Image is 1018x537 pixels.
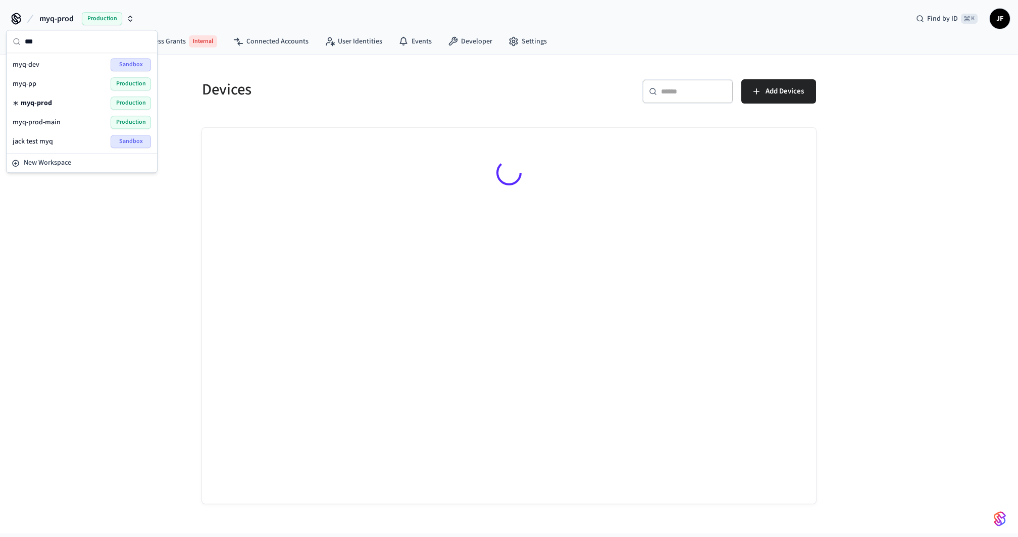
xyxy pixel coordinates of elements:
span: myq-prod [39,13,74,25]
a: Access GrantsInternal [123,31,225,52]
span: myq-prod-main [13,117,61,127]
span: Sandbox [111,135,151,148]
span: jack test myq [13,136,53,147]
a: Developer [440,32,500,51]
button: New Workspace [8,155,156,171]
span: Production [111,96,151,110]
span: New Workspace [24,158,71,168]
span: Production [111,116,151,129]
span: Sandbox [111,58,151,71]
a: Settings [500,32,555,51]
a: Events [390,32,440,51]
button: Add Devices [741,79,816,104]
span: Find by ID [927,14,958,24]
span: Production [82,12,122,25]
span: myq-pp [13,79,36,89]
span: Internal [189,35,217,47]
a: User Identities [317,32,390,51]
h5: Devices [202,79,503,100]
button: JF [990,9,1010,29]
div: Find by ID⌘ K [908,10,986,28]
span: myq-prod [21,98,52,108]
span: Add Devices [766,85,804,98]
img: SeamLogoGradient.69752ec5.svg [994,511,1006,527]
span: myq-dev [13,60,39,70]
a: Connected Accounts [225,32,317,51]
div: Suggestions [7,53,157,153]
span: Production [111,77,151,90]
span: ⌘ K [961,14,978,24]
span: JF [991,10,1009,28]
